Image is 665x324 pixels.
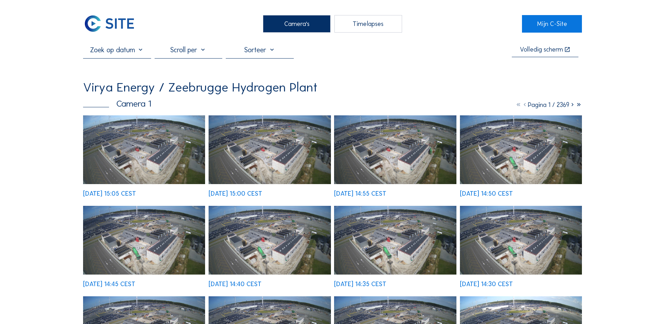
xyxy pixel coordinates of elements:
img: image_53059919 [83,206,205,275]
div: Camera 1 [83,99,151,108]
div: Camera's [263,15,331,33]
img: image_53060471 [83,115,205,184]
img: image_53059453 [460,206,582,275]
img: image_53060335 [209,115,331,184]
div: [DATE] 14:35 CEST [334,281,386,287]
img: image_53060057 [460,115,582,184]
div: [DATE] 15:00 CEST [209,190,262,197]
input: Zoek op datum 󰅀 [83,46,151,54]
img: image_53060192 [334,115,456,184]
div: [DATE] 14:50 CEST [460,190,513,197]
div: [DATE] 14:55 CEST [334,190,386,197]
div: [DATE] 15:05 CEST [83,190,136,197]
span: Pagina 1 / 2369 [528,101,569,109]
div: Virya Energy / Zeebrugge Hydrogen Plant [83,81,318,94]
img: image_53059612 [334,206,456,275]
img: C-SITE Logo [83,15,135,33]
div: [DATE] 14:45 CEST [83,281,135,287]
a: C-SITE Logo [83,15,143,33]
div: Timelapses [334,15,402,33]
a: Mijn C-Site [522,15,582,33]
div: Volledig scherm [520,46,563,53]
div: [DATE] 14:30 CEST [460,281,513,287]
div: [DATE] 14:40 CEST [209,281,262,287]
img: image_53059781 [209,206,331,275]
